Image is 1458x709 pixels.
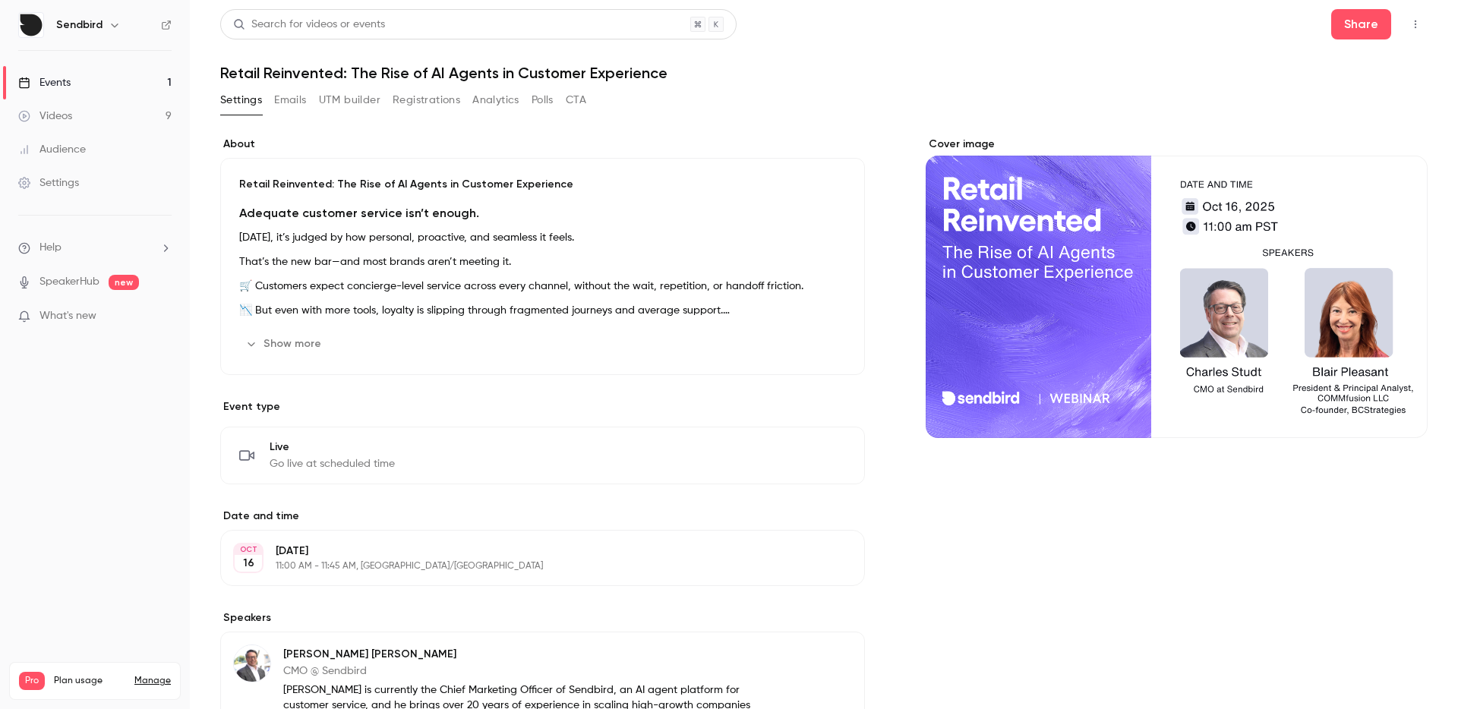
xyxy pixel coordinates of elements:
span: Plan usage [54,675,125,687]
p: 🛒 Customers expect concierge-level service across every channel, without the wait, repetition, or... [239,277,846,295]
li: help-dropdown-opener [18,240,172,256]
a: Manage [134,675,171,687]
label: About [220,137,865,152]
span: Go live at scheduled time [270,456,395,471]
h6: Sendbird [56,17,103,33]
p: That’s the new bar—and most brands aren’t meeting it. [239,253,846,271]
button: Registrations [393,88,460,112]
span: Pro [19,672,45,690]
label: Cover image [926,137,1428,152]
p: 11:00 AM - 11:45 AM, [GEOGRAPHIC_DATA]/[GEOGRAPHIC_DATA] [276,560,784,572]
span: new [109,275,139,290]
button: CTA [566,88,586,112]
section: Cover image [926,137,1428,438]
span: Help [39,240,62,256]
img: Sendbird [19,13,43,37]
label: Date and time [220,509,865,524]
p: [DATE] [276,544,784,559]
p: Event type [220,399,865,414]
div: Search for videos or events [233,17,385,33]
h3: Adequate customer service isn’t enough. [239,204,846,222]
button: Emails [274,88,306,112]
div: Videos [18,109,72,124]
p: 16 [243,556,254,571]
img: Charles Studt [234,645,270,682]
h1: Retail Reinvented: The Rise of AI Agents in Customer Experience [220,64,1428,82]
button: UTM builder [319,88,380,112]
div: OCT [235,544,262,555]
button: Analytics [472,88,519,112]
label: Speakers [220,610,865,625]
p: [PERSON_NAME] [PERSON_NAME] [283,647,766,662]
button: Polls [532,88,554,112]
p: Retail Reinvented: The Rise of AI Agents in Customer Experience [239,177,846,192]
div: Settings [18,175,79,191]
p: 📉 But even with more tools, loyalty is slipping through fragmented journeys and average support. [239,301,846,320]
span: What's new [39,308,96,324]
div: Events [18,75,71,90]
span: Live [270,440,395,455]
button: Show more [239,332,330,356]
div: Audience [18,142,86,157]
button: Share [1331,9,1391,39]
p: CMO @ Sendbird [283,663,766,679]
iframe: Noticeable Trigger [153,310,172,323]
button: Settings [220,88,262,112]
p: [DATE], it’s judged by how personal, proactive, and seamless it feels. [239,228,846,247]
a: SpeakerHub [39,274,99,290]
